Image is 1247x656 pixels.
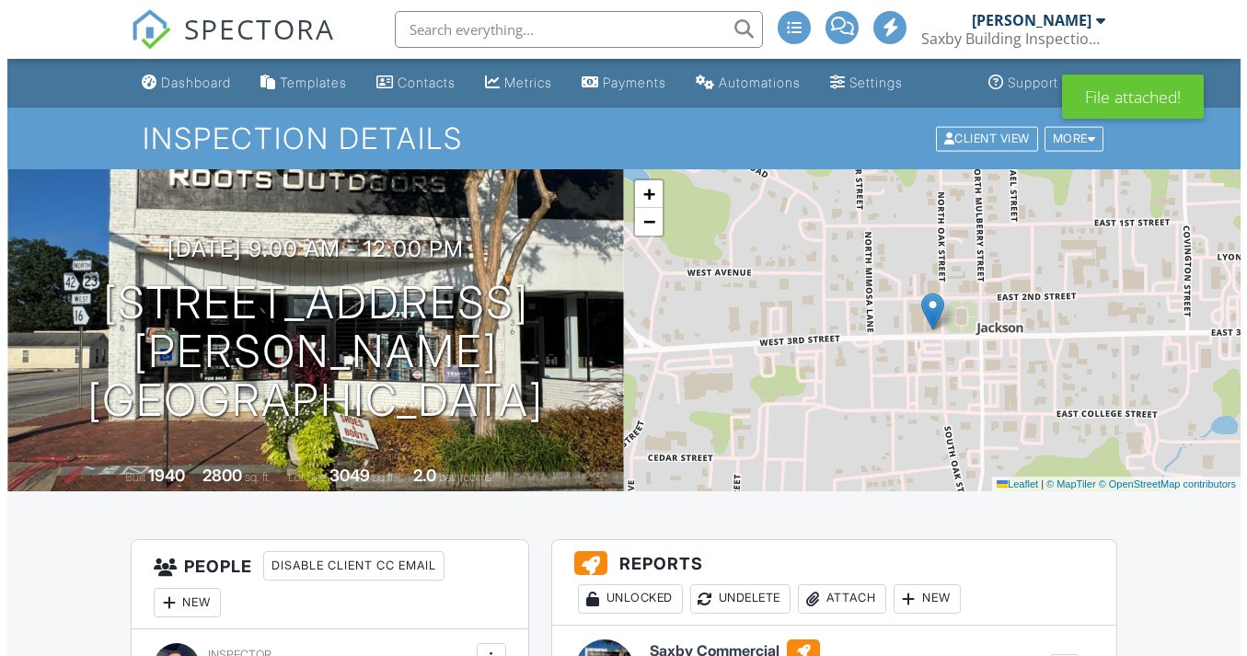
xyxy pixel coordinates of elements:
[681,66,801,100] a: Automations (Advanced)
[571,584,675,614] div: Unlocked
[127,66,231,100] a: Dashboard
[406,466,429,485] div: 2.0
[246,66,347,100] a: Templates
[628,208,655,236] a: Zoom out
[365,470,388,484] span: sq.ft.
[1091,478,1229,489] a: © OpenStreetMap contributors
[964,11,1084,29] div: [PERSON_NAME]
[683,584,783,614] div: Undelete
[636,210,648,233] span: −
[711,75,793,90] div: Automations
[545,540,1109,625] h3: Reports
[177,9,328,48] span: SPECTORA
[154,75,224,90] div: Dashboard
[118,470,138,484] span: Built
[195,466,235,485] div: 2800
[281,470,319,484] span: Lot Size
[272,75,340,90] div: Templates
[886,584,953,614] div: New
[628,180,655,208] a: Zoom in
[842,75,895,90] div: Settings
[815,66,903,100] a: Settings
[470,66,552,100] a: Metrics
[1000,75,1099,90] div: Support Center
[160,236,456,261] h3: [DATE] 9:00 am - 12:00 pm
[322,466,363,485] div: 3049
[914,293,937,330] img: Marker
[636,182,648,205] span: +
[256,551,437,581] div: Disable Client CC Email
[124,540,521,629] h3: People
[989,478,1031,489] a: Leaflet
[914,29,1098,48] div: Saxby Building Inspections LLC
[497,75,545,90] div: Metrics
[1037,126,1097,151] div: More
[141,466,178,485] div: 1940
[362,66,456,100] a: Contacts
[123,9,164,50] img: The Best Home Inspection Software - Spectora
[567,66,666,100] a: Payments
[123,25,328,63] a: SPECTORA
[29,279,587,424] h1: [STREET_ADDRESS] [PERSON_NAME][GEOGRAPHIC_DATA]
[237,470,263,484] span: sq. ft.
[929,126,1031,151] div: Client View
[1033,478,1036,489] span: |
[1039,478,1089,489] a: © MapTiler
[1055,75,1196,119] div: File attached!
[791,584,879,614] div: Attach
[432,470,484,484] span: bathrooms
[974,66,1106,100] a: Support Center
[387,11,756,48] input: Search everything...
[595,75,659,90] div: Payments
[390,75,448,90] div: Contacts
[146,588,214,617] div: New
[135,122,1098,155] h1: Inspection Details
[927,131,1035,144] a: Client View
